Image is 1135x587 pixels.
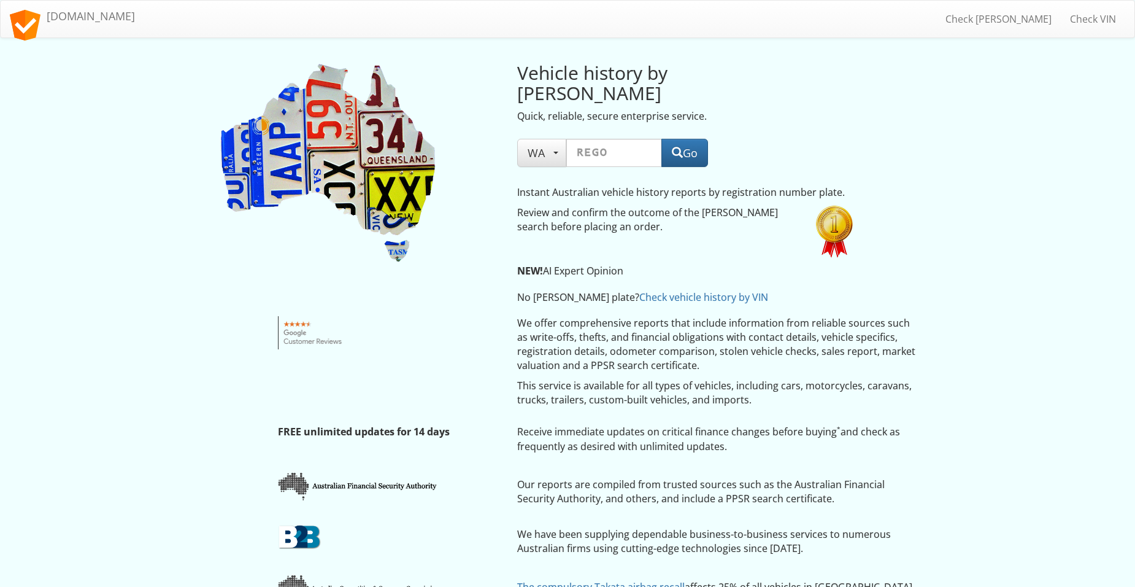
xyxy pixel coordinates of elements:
[517,425,918,453] p: Receive immediate updates on critical finance changes before buying and check as frequently as de...
[517,478,918,506] p: Our reports are compiled from trusted sources such as the Australian Financial Security Authority...
[278,472,439,501] img: afsa.png
[1061,4,1125,34] a: Check VIN
[278,524,321,549] img: b2b.png
[639,290,768,304] a: Check vehicle history by VIN
[218,63,439,265] img: Rego Check
[566,139,662,167] input: Rego
[278,425,450,438] strong: FREE unlimited updates for 14 days
[661,139,708,167] button: Go
[517,264,543,278] strong: NEW!
[278,316,348,349] img: Google customer reviews
[517,527,918,556] p: We have been supplying dependable business-to-business services to numerous Australian firms usin...
[10,10,40,41] img: logo.svg
[517,316,918,372] p: We offer comprehensive reports that include information from reliable sources such as write-offs,...
[517,139,566,167] button: WA
[517,206,798,234] p: Review and confirm the outcome of the [PERSON_NAME] search before placing an order.
[517,63,798,103] h2: Vehicle history by [PERSON_NAME]
[517,290,858,305] p: No [PERSON_NAME] plate?
[816,206,853,258] img: 1st.png
[517,264,858,278] p: AI Expert Opinion
[528,146,556,160] span: WA
[1,1,144,31] a: [DOMAIN_NAME]
[517,109,798,123] p: Quick, reliable, secure enterprise service.
[517,379,918,407] p: This service is available for all types of vehicles, including cars, motorcycles, caravans, truck...
[517,185,858,200] p: Instant Australian vehicle history reports by registration number plate.
[936,4,1061,34] a: Check [PERSON_NAME]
